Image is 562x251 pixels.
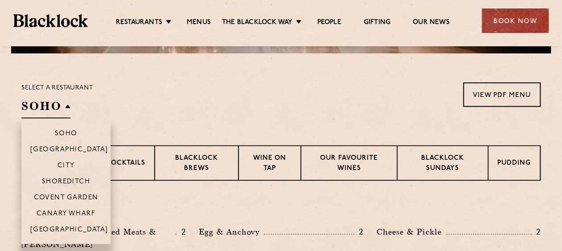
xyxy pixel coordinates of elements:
h3: Pre Chop Bites [21,203,541,215]
img: BL_Textured_Logo-footer-cropped.svg [13,14,88,27]
p: Egg & Anchovy [199,226,264,238]
a: People [317,18,341,28]
p: 2 [354,226,363,238]
p: Cheese & Pickle [377,226,446,238]
h2: SOHO [21,98,70,118]
p: Select a restaurant [21,82,93,94]
a: The Blacklock Way [222,18,292,28]
a: Menus [187,18,211,28]
p: Pudding [497,158,531,170]
p: Wine on Tap [248,154,291,174]
p: City [57,162,75,171]
p: Covent Garden [34,194,98,203]
a: Restaurants [116,18,162,28]
p: [GEOGRAPHIC_DATA] [30,146,108,155]
a: Gifting [364,18,390,28]
p: 2 [532,226,541,238]
div: Book Now [482,8,549,33]
p: Shoreditch [42,178,90,187]
p: Blacklock Brews [164,154,229,174]
p: Soho [55,130,78,139]
p: Cocktails [106,158,145,170]
p: Our favourite wines [310,154,387,174]
p: [GEOGRAPHIC_DATA] [30,226,108,235]
a: Our News [413,18,450,28]
a: View PDF Menu [463,82,541,107]
p: Canary Wharf [37,210,95,219]
p: Blacklock Sundays [406,154,479,174]
p: 2 [176,226,185,238]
